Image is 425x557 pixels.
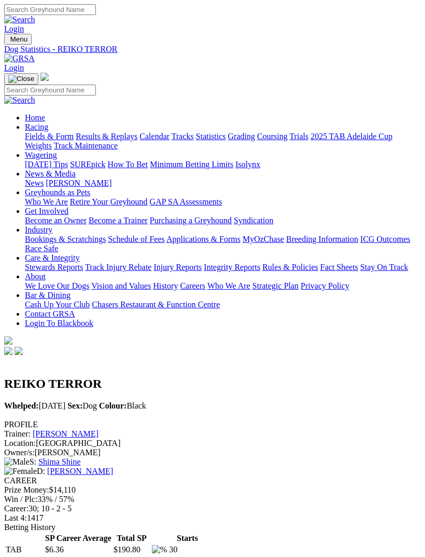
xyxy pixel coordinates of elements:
[207,281,250,290] a: Who We Are
[4,24,24,33] a: Login
[4,336,12,345] img: logo-grsa-white.png
[4,476,421,485] div: CAREER
[25,207,68,215] a: Get Involved
[4,513,421,523] div: 1417
[4,448,421,457] div: [PERSON_NAME]
[4,429,31,438] span: Trainer:
[70,197,148,206] a: Retire Your Greyhound
[4,73,38,85] button: Toggle navigation
[262,263,318,271] a: Rules & Policies
[289,132,308,141] a: Trials
[4,457,36,466] span: S:
[25,235,421,253] div: Industry
[25,272,46,281] a: About
[25,309,75,318] a: Contact GRSA
[25,151,57,159] a: Wagering
[113,545,150,555] td: $190.80
[45,545,112,555] td: $6.36
[152,545,167,554] img: %
[25,263,421,272] div: Care & Integrity
[4,401,65,410] span: [DATE]
[180,281,205,290] a: Careers
[4,439,36,447] span: Location:
[4,485,421,495] div: $14,110
[25,291,70,300] a: Bar & Dining
[5,545,44,555] td: TAB
[4,448,35,457] span: Owner/s:
[4,495,37,504] span: Win / Plc:
[8,75,34,83] img: Close
[4,45,421,54] a: Dog Statistics - REIKO TERROR
[360,263,408,271] a: Stay On Track
[4,495,421,504] div: 33% / 57%
[76,132,137,141] a: Results & Replays
[25,235,106,243] a: Bookings & Scratchings
[286,235,358,243] a: Breeding Information
[257,132,288,141] a: Coursing
[4,15,35,24] img: Search
[4,467,45,476] span: D:
[45,533,112,544] th: SP Career Average
[150,160,233,169] a: Minimum Betting Limits
[25,113,45,122] a: Home
[25,281,421,291] div: About
[4,485,49,494] span: Prize Money:
[25,141,52,150] a: Weights
[252,281,299,290] a: Strategic Plan
[38,457,80,466] a: Shima Shine
[243,235,284,243] a: MyOzChase
[25,225,52,234] a: Industry
[310,132,392,141] a: 2025 TAB Adelaide Cup
[4,504,29,513] span: Career:
[33,429,98,438] a: [PERSON_NAME]
[99,401,146,410] span: Black
[172,132,194,141] a: Tracks
[4,439,421,448] div: [GEOGRAPHIC_DATA]
[25,216,87,225] a: Become an Owner
[4,377,421,391] h2: REIKO TERROR
[150,197,222,206] a: GAP SA Assessments
[54,141,118,150] a: Track Maintenance
[25,263,83,271] a: Stewards Reports
[25,188,90,197] a: Greyhounds as Pets
[113,533,150,544] th: Total SP
[46,179,111,187] a: [PERSON_NAME]
[25,244,58,253] a: Race Safe
[25,132,74,141] a: Fields & Form
[25,319,93,328] a: Login To Blackbook
[196,132,226,141] a: Statistics
[108,235,164,243] a: Schedule of Fees
[25,179,44,187] a: News
[91,281,151,290] a: Vision and Values
[85,263,151,271] a: Track Injury Rebate
[10,35,27,43] span: Menu
[25,197,68,206] a: Who We Are
[235,160,260,169] a: Isolynx
[4,4,96,15] input: Search
[25,216,421,225] div: Get Involved
[89,216,148,225] a: Become a Trainer
[4,420,421,429] div: PROFILE
[4,96,35,105] img: Search
[67,401,97,410] span: Dog
[168,545,206,555] td: 30
[25,160,421,169] div: Wagering
[301,281,349,290] a: Privacy Policy
[4,85,96,96] input: Search
[108,160,148,169] a: How To Bet
[228,132,255,141] a: Grading
[4,347,12,355] img: facebook.svg
[234,216,273,225] a: Syndication
[4,34,32,45] button: Toggle navigation
[99,401,126,410] b: Colour:
[4,54,35,63] img: GRSA
[150,216,232,225] a: Purchasing a Greyhound
[320,263,358,271] a: Fact Sheets
[139,132,169,141] a: Calendar
[25,253,80,262] a: Care & Integrity
[4,63,24,72] a: Login
[25,123,48,131] a: Racing
[25,300,421,309] div: Bar & Dining
[25,169,76,178] a: News & Media
[25,160,68,169] a: [DATE] Tips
